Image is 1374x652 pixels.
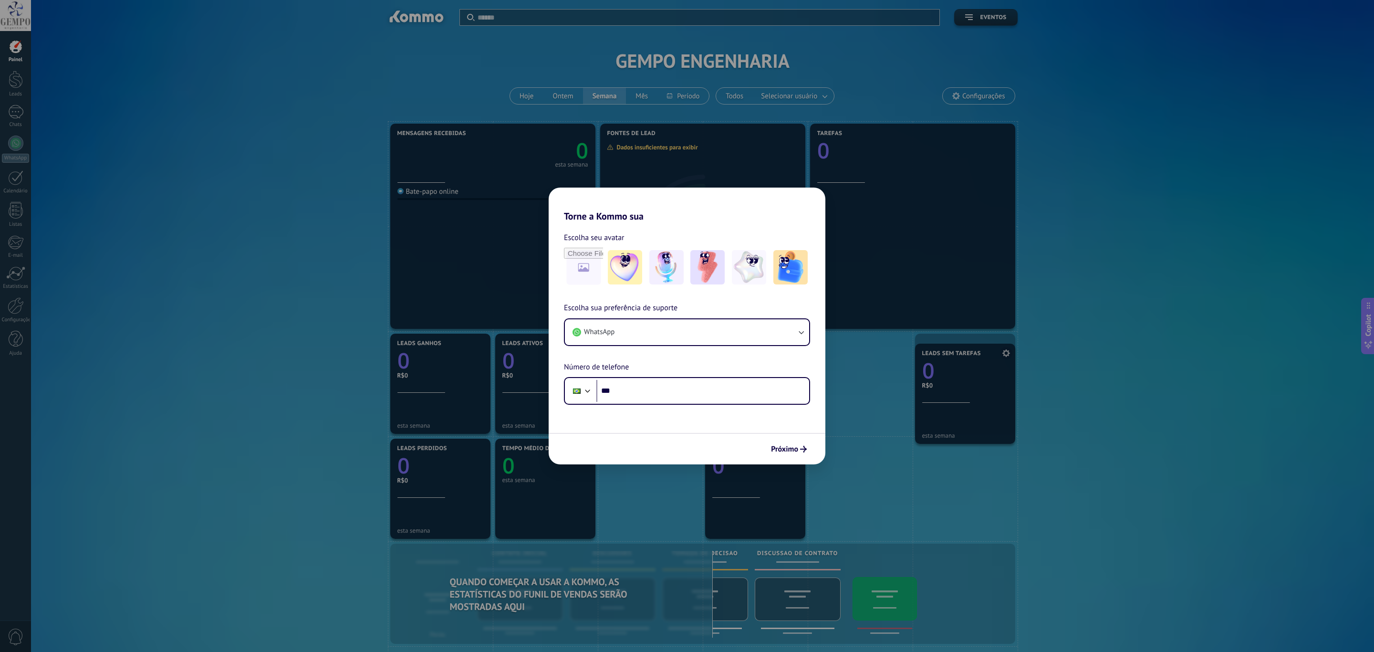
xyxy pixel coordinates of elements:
button: Próximo [767,441,811,457]
span: Próximo [771,446,798,452]
img: -3.jpeg [690,250,725,284]
h2: Torne a Kommo sua [549,188,825,222]
span: Número de telefone [564,361,629,374]
button: WhatsApp [565,319,809,345]
img: -4.jpeg [732,250,766,284]
img: -1.jpeg [608,250,642,284]
img: -2.jpeg [649,250,684,284]
span: Escolha sua preferência de suporte [564,302,677,315]
img: -5.jpeg [773,250,808,284]
span: Escolha seu avatar [564,231,625,244]
span: WhatsApp [584,327,614,337]
div: Brazil: + 55 [568,381,586,401]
